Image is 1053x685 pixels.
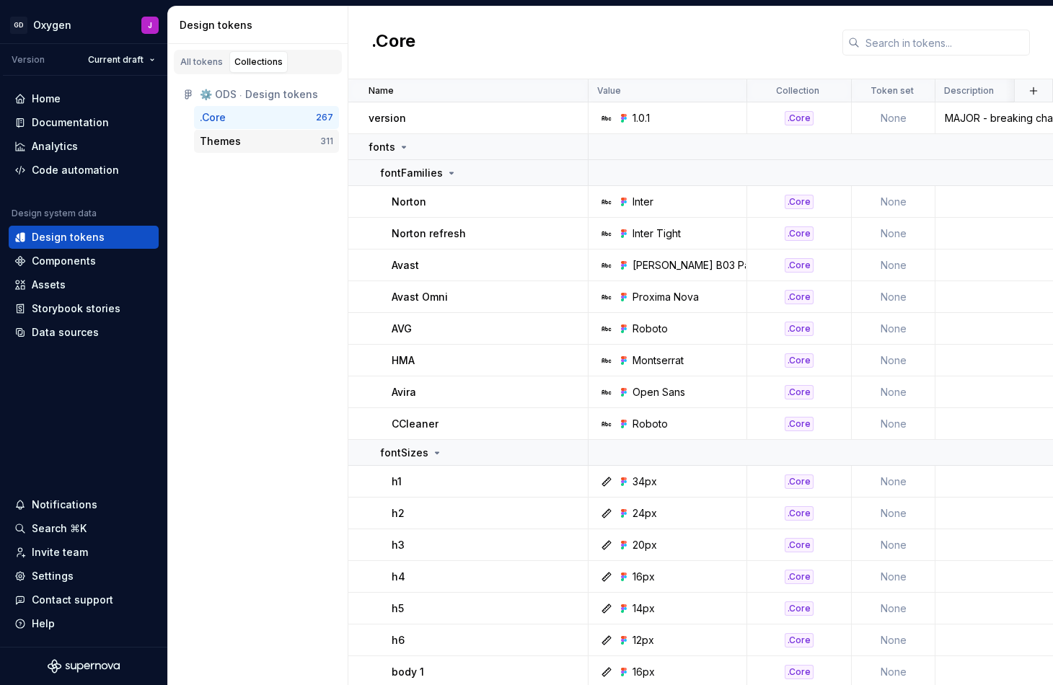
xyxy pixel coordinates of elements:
[180,56,223,68] div: All tokens
[32,115,109,130] div: Documentation
[9,612,159,635] button: Help
[392,538,405,552] p: h3
[392,290,448,304] p: Avast Omni
[785,385,814,399] div: .Core
[633,195,653,209] div: Inter
[81,50,162,70] button: Current draft
[12,208,97,219] div: Design system data
[392,258,419,273] p: Avast
[785,290,814,304] div: .Core
[785,665,814,679] div: .Core
[32,325,99,340] div: Data sources
[9,588,159,611] button: Contact support
[32,278,66,292] div: Assets
[369,140,395,154] p: fonts
[852,376,935,408] td: None
[785,633,814,648] div: .Core
[10,17,27,34] div: GD
[9,159,159,182] a: Code automation
[316,112,333,123] div: 267
[32,569,74,583] div: Settings
[852,345,935,376] td: None
[32,139,78,154] div: Analytics
[369,111,406,125] p: version
[392,633,405,648] p: h6
[785,195,814,209] div: .Core
[597,85,621,97] p: Value
[633,353,684,368] div: Montserrat
[180,18,342,32] div: Design tokens
[633,290,699,304] div: Proxima Nova
[9,135,159,158] a: Analytics
[392,195,426,209] p: Norton
[871,85,914,97] p: Token set
[852,593,935,624] td: None
[9,517,159,540] button: Search ⌘K
[9,565,159,588] a: Settings
[852,186,935,218] td: None
[32,593,113,607] div: Contact support
[785,570,814,584] div: .Core
[852,218,935,249] td: None
[852,281,935,313] td: None
[12,54,45,66] div: Version
[392,601,404,616] p: h5
[194,130,339,153] button: Themes311
[9,493,159,516] button: Notifications
[32,254,96,268] div: Components
[852,102,935,134] td: None
[392,506,405,521] p: h2
[633,385,685,399] div: Open Sans
[785,601,814,616] div: .Core
[9,111,159,134] a: Documentation
[785,258,814,273] div: .Core
[32,616,55,631] div: Help
[785,322,814,336] div: .Core
[776,85,819,97] p: Collection
[32,521,87,536] div: Search ⌘K
[48,659,120,673] svg: Supernova Logo
[9,273,159,296] a: Assets
[633,665,655,679] div: 16px
[9,226,159,249] a: Design tokens
[944,85,994,97] p: Description
[32,230,105,244] div: Design tokens
[633,506,657,521] div: 24px
[392,417,439,431] p: CCleaner
[320,136,333,147] div: 311
[371,30,415,56] h2: .Core
[200,134,241,149] div: Themes
[633,111,650,125] div: 1.0.1
[194,106,339,129] button: .Core267
[392,353,415,368] p: HMA
[88,54,144,66] span: Current draft
[200,87,333,102] div: ⚙️ ODS ⸱ Design tokens
[32,545,88,560] div: Invite team
[32,163,119,177] div: Code automation
[633,601,655,616] div: 14px
[785,111,814,125] div: .Core
[32,92,61,106] div: Home
[852,408,935,440] td: None
[234,56,283,68] div: Collections
[633,474,657,489] div: 34px
[392,322,412,336] p: AVG
[785,226,814,241] div: .Core
[392,474,402,489] p: h1
[33,18,71,32] div: Oxygen
[852,466,935,498] td: None
[392,385,416,399] p: Avira
[32,301,120,316] div: Storybook stories
[633,226,681,241] div: Inter Tight
[852,249,935,281] td: None
[785,506,814,521] div: .Core
[785,474,814,489] div: .Core
[852,561,935,593] td: None
[860,30,1030,56] input: Search in tokens...
[3,9,164,40] button: GDOxygenJ
[369,85,394,97] p: Name
[380,166,443,180] p: fontFamilies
